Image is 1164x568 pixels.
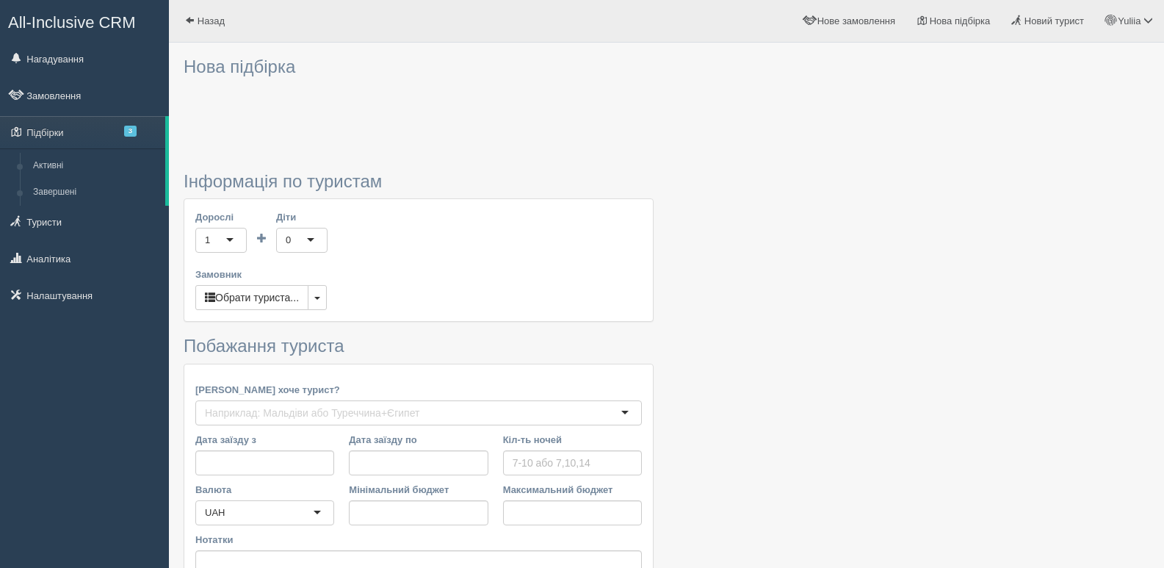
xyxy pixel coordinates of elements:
span: Новий турист [1024,15,1084,26]
input: Наприклад: Мальдіви або Туреччина+Єгипет [205,406,425,420]
label: Дата заїзду з [195,433,334,447]
label: [PERSON_NAME] хоче турист? [195,383,642,397]
span: 3 [124,126,137,137]
label: Нотатки [195,533,642,547]
button: Обрати туриста... [195,285,308,310]
span: Побажання туриста [184,336,344,356]
div: 1 [205,233,210,248]
span: All-Inclusive CRM [8,13,136,32]
a: Завершені [26,179,165,206]
h3: Інформація по туристам [184,172,654,191]
div: 0 [286,233,291,248]
label: Мінімальний бюджет [349,483,488,497]
label: Замовник [195,267,642,281]
span: Нова підбірка [930,15,991,26]
label: Кіл-ть ночей [503,433,642,447]
label: Дата заїзду по [349,433,488,447]
label: Діти [276,210,328,224]
input: 7-10 або 7,10,14 [503,450,642,475]
label: Максимальний бюджет [503,483,642,497]
span: Yuliia [1118,15,1140,26]
label: Валюта [195,483,334,497]
h3: Нова підбірка [184,57,654,76]
span: Назад [198,15,225,26]
span: Нове замовлення [817,15,895,26]
a: Активні [26,153,165,179]
label: Дорослі [195,210,247,224]
div: UAH [205,506,225,520]
a: All-Inclusive CRM [1,1,168,41]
